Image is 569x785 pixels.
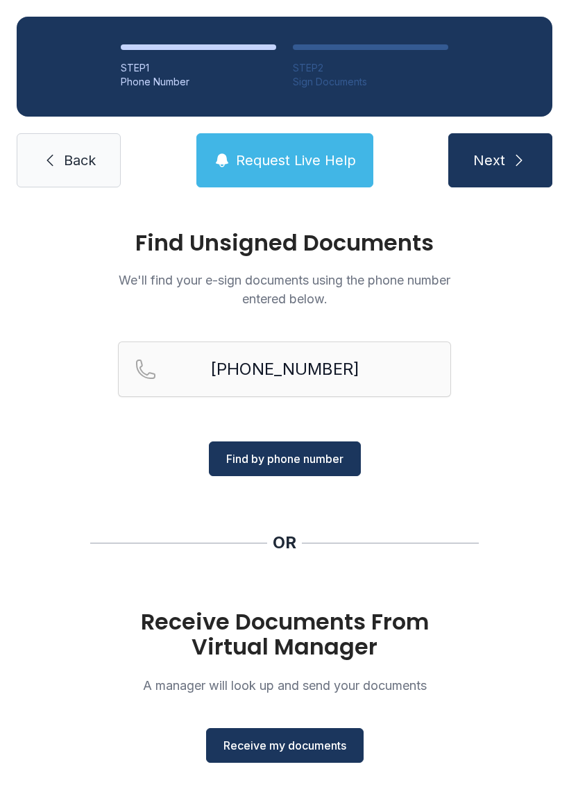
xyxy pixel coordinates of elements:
[236,151,356,170] span: Request Live Help
[273,532,296,554] div: OR
[118,232,451,254] h1: Find Unsigned Documents
[118,271,451,308] p: We'll find your e-sign documents using the phone number entered below.
[473,151,505,170] span: Next
[223,737,346,754] span: Receive my documents
[293,61,448,75] div: STEP 2
[118,676,451,695] p: A manager will look up and send your documents
[118,341,451,397] input: Reservation phone number
[64,151,96,170] span: Back
[121,61,276,75] div: STEP 1
[226,450,343,467] span: Find by phone number
[293,75,448,89] div: Sign Documents
[118,609,451,659] h1: Receive Documents From Virtual Manager
[121,75,276,89] div: Phone Number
